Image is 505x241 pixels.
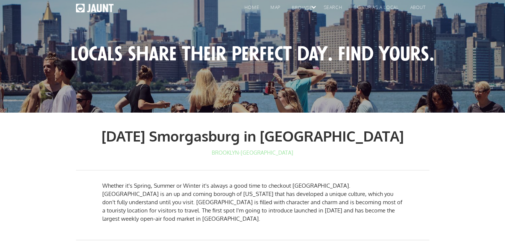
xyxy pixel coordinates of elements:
[263,4,284,15] a: map
[209,147,296,159] a: Brooklyn-[GEOGRAPHIC_DATA]
[346,4,402,15] a: signup as a local
[102,182,403,223] p: Whether it's Spring, Summer or Winter it's always a good time to checkout [GEOGRAPHIC_DATA]. [GEO...
[403,4,429,15] a: About
[76,4,114,16] a: home
[284,4,316,15] div: browse
[76,4,114,12] img: Jaunt logo
[237,4,263,15] a: home
[76,128,429,144] h1: [DATE] Smorgasburg in [GEOGRAPHIC_DATA]
[316,4,346,15] a: search
[237,4,316,15] div: homemapbrowse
